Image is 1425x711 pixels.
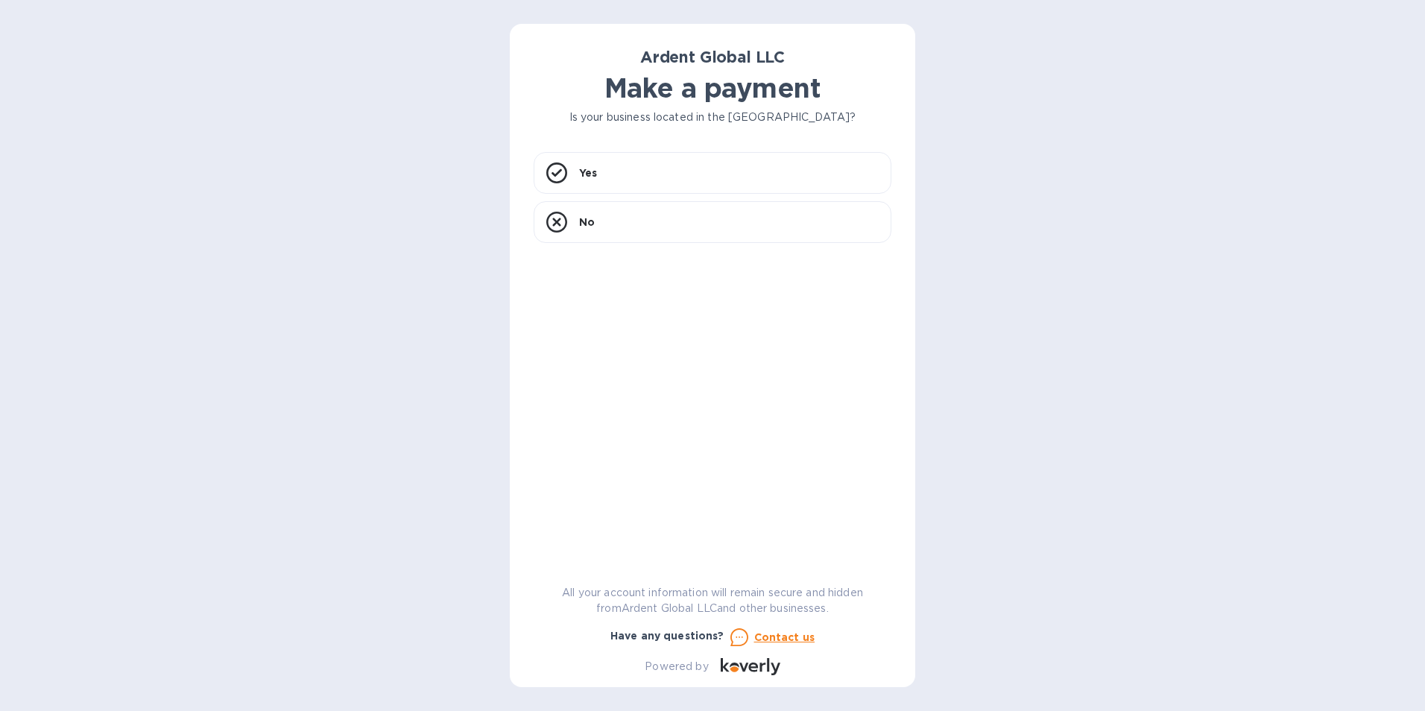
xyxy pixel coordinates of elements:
u: Contact us [754,631,815,643]
b: Ardent Global LLC [640,48,785,66]
b: Have any questions? [610,630,724,642]
p: No [579,215,595,230]
p: Yes [579,165,597,180]
p: Is your business located in the [GEOGRAPHIC_DATA]? [534,110,891,125]
p: All your account information will remain secure and hidden from Ardent Global LLC and other busin... [534,585,891,616]
h1: Make a payment [534,72,891,104]
p: Powered by [645,659,708,674]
